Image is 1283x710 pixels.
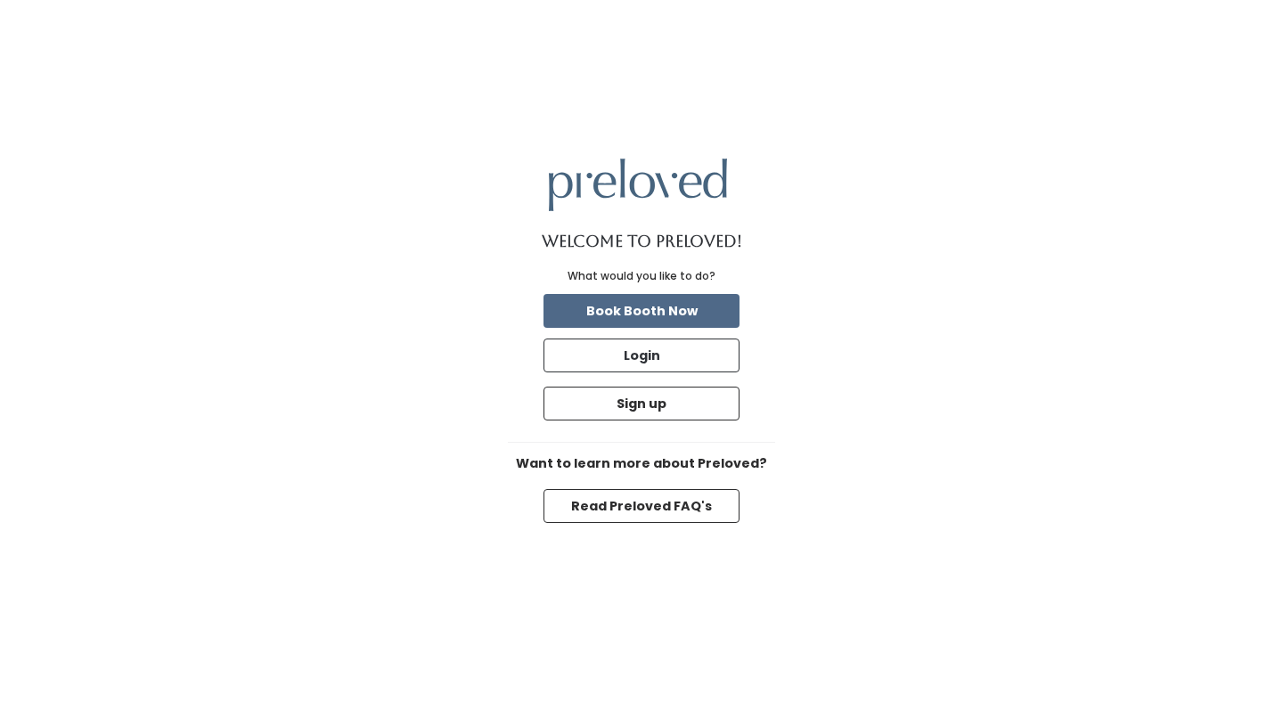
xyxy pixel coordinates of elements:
img: preloved logo [549,159,727,211]
h6: Want to learn more about Preloved? [508,457,775,471]
button: Sign up [543,387,740,420]
a: Sign up [540,383,743,424]
h1: Welcome to Preloved! [542,233,742,250]
button: Book Booth Now [543,294,740,328]
a: Login [540,335,743,376]
div: What would you like to do? [568,268,715,284]
button: Login [543,339,740,372]
button: Read Preloved FAQ's [543,489,740,523]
